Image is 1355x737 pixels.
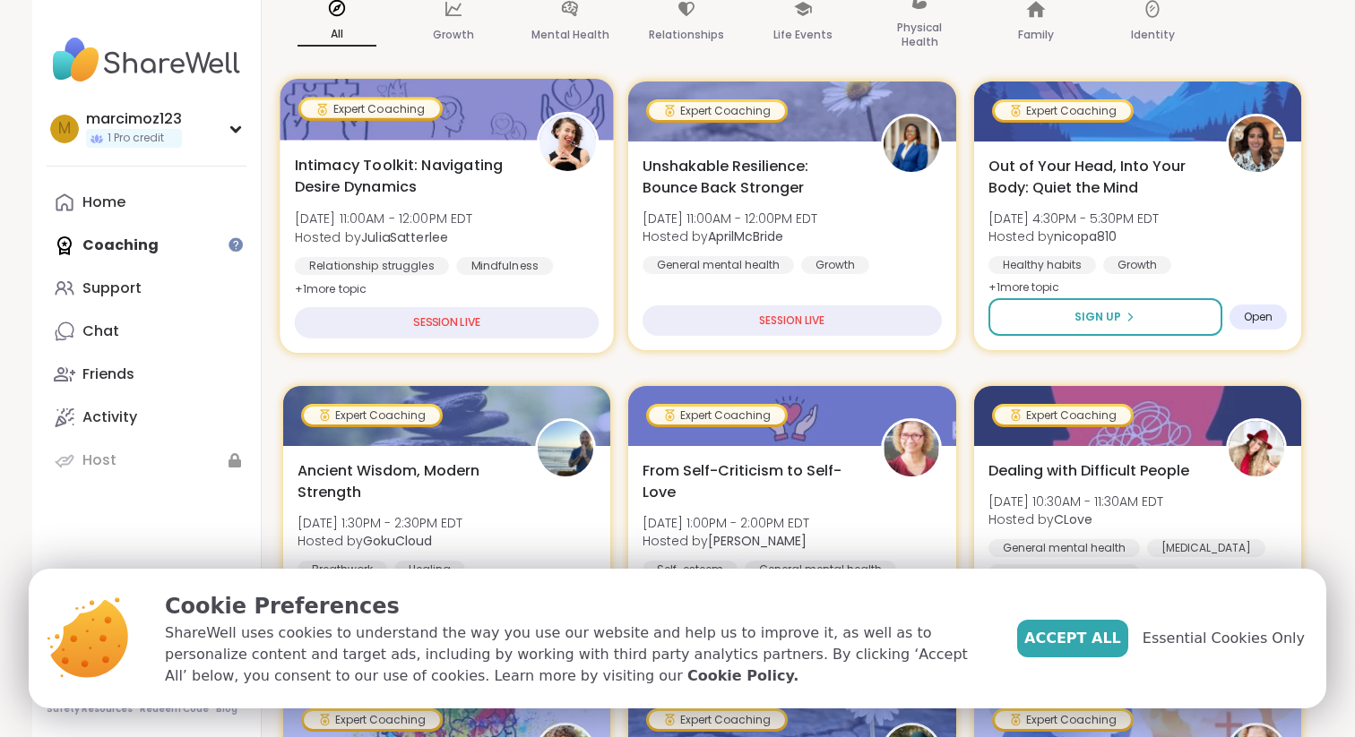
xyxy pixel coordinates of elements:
span: Hosted by [298,532,462,550]
div: Self-esteem [643,561,738,578]
div: Host [82,450,117,470]
span: Hosted by [643,532,809,550]
div: Healthy habits [988,256,1096,274]
div: Expert Coaching [995,102,1131,120]
img: ShareWell Nav Logo [47,29,246,91]
div: General mental health [988,539,1140,557]
div: Relationship struggles [988,564,1140,582]
b: AprilMcBride [708,227,783,245]
button: Accept All [1017,620,1128,657]
div: Expert Coaching [649,711,785,729]
div: Breathwork [298,561,387,578]
p: Identity [1131,24,1175,46]
span: Hosted by [295,227,473,245]
div: Activity [82,407,137,427]
b: GokuCloud [363,532,432,550]
img: Fausta [884,421,939,476]
p: Relationships [649,24,724,46]
span: Hosted by [988,227,1159,245]
p: Family [1018,24,1054,46]
span: Ancient Wisdom, Modern Strength [298,460,515,503]
span: Essential Cookies Only [1143,628,1305,649]
span: [DATE] 10:30AM - 11:30AM EDT [988,493,1163,510]
div: SESSION LIVE [295,307,600,339]
div: General mental health [643,256,794,274]
div: Expert Coaching [304,711,440,729]
p: Growth [433,24,474,46]
img: JuliaSatterlee [539,115,596,171]
a: Home [47,181,246,224]
div: General mental health [745,561,896,578]
div: Expert Coaching [301,99,440,117]
a: Blog [216,703,237,716]
a: Support [47,267,246,310]
div: Growth [1103,256,1171,274]
div: Expert Coaching [304,407,440,424]
div: Mindfulness [456,257,553,275]
span: [DATE] 1:00PM - 2:00PM EDT [643,514,809,532]
b: nicopa810 [1054,227,1117,245]
a: Activity [47,396,246,439]
div: Home [82,193,125,212]
div: SESSION LIVE [643,305,941,336]
span: Out of Your Head, Into Your Body: Quiet the Mind [988,156,1206,199]
div: Friends [82,364,134,384]
button: Sign Up [988,298,1222,336]
a: Friends [47,353,246,396]
span: [DATE] 11:00AM - 12:00PM EDT [643,210,817,227]
a: Chat [47,310,246,353]
b: CLove [1054,510,1092,528]
div: Expert Coaching [649,102,785,120]
span: [DATE] 4:30PM - 5:30PM EDT [988,210,1159,227]
span: Unshakable Resilience: Bounce Back Stronger [643,156,860,199]
span: Hosted by [988,510,1163,528]
a: Redeem Code [140,703,209,716]
span: Open [1244,310,1273,324]
p: Physical Health [880,17,959,53]
b: [PERSON_NAME] [708,532,807,550]
span: Intimacy Toolkit: Navigating Desire Dynamics [295,154,517,198]
img: AprilMcBride [884,116,939,172]
div: Expert Coaching [995,407,1131,424]
div: Expert Coaching [649,407,785,424]
img: CLove [1229,421,1284,476]
span: 1 Pro credit [108,131,164,146]
span: Dealing with Difficult People [988,460,1189,482]
span: Accept All [1024,628,1121,649]
span: Hosted by [643,227,817,245]
img: GokuCloud [538,421,593,476]
iframe: Spotlight [229,237,243,252]
div: Chat [82,321,119,341]
span: Sign Up [1075,309,1121,325]
p: Cookie Preferences [165,590,988,622]
p: All [298,23,376,47]
div: Growth [801,256,869,274]
p: ShareWell uses cookies to understand the way you use our website and help us to improve it, as we... [165,622,988,687]
a: Cookie Policy. [687,665,798,687]
a: Host [47,439,246,482]
div: Support [82,279,142,298]
span: [DATE] 11:00AM - 12:00PM EDT [295,210,473,227]
div: [MEDICAL_DATA] [1147,539,1265,557]
div: Expert Coaching [995,711,1131,729]
img: nicopa810 [1229,116,1284,172]
b: JuliaSatterlee [361,227,448,245]
span: From Self-Criticism to Self-Love [643,460,860,503]
span: [DATE] 1:30PM - 2:30PM EDT [298,514,462,532]
span: m [58,117,71,141]
p: Mental Health [531,24,609,46]
div: Relationship struggles [295,257,449,275]
div: Healing [394,561,465,578]
div: marcimoz123 [86,109,182,129]
p: Life Events [773,24,833,46]
a: Safety Resources [47,703,133,716]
